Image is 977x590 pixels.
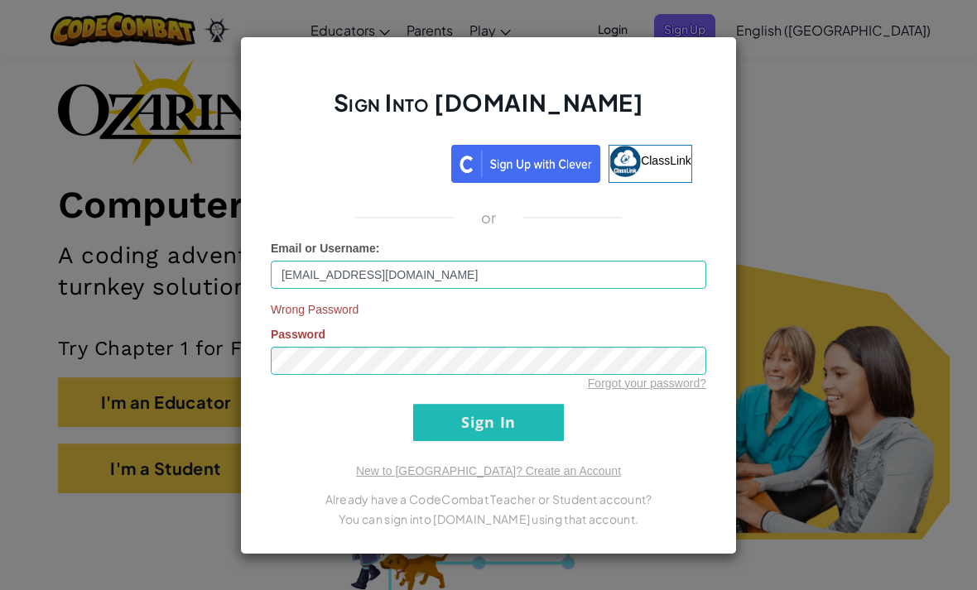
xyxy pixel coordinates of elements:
p: or [481,208,497,228]
a: Forgot your password? [588,377,706,390]
span: Password [271,328,325,341]
span: ClassLink [641,153,691,166]
a: New to [GEOGRAPHIC_DATA]? Create an Account [356,464,621,477]
span: Email or Username [271,242,376,255]
input: Sign In [413,404,564,441]
p: You can sign into [DOMAIN_NAME] using that account. [271,509,706,529]
span: Wrong Password [271,301,706,318]
p: Already have a CodeCombat Teacher or Student account? [271,489,706,509]
iframe: Botón de Acceder con Google [277,143,451,180]
img: classlink-logo-small.png [609,146,641,177]
h2: Sign Into [DOMAIN_NAME] [271,87,706,135]
label: : [271,240,380,257]
img: clever_sso_button@2x.png [451,145,600,183]
div: Acceder con Google. Se abre en una pestaña nueva [285,143,443,180]
a: Acceder con Google. Se abre en una pestaña nueva [285,145,443,183]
